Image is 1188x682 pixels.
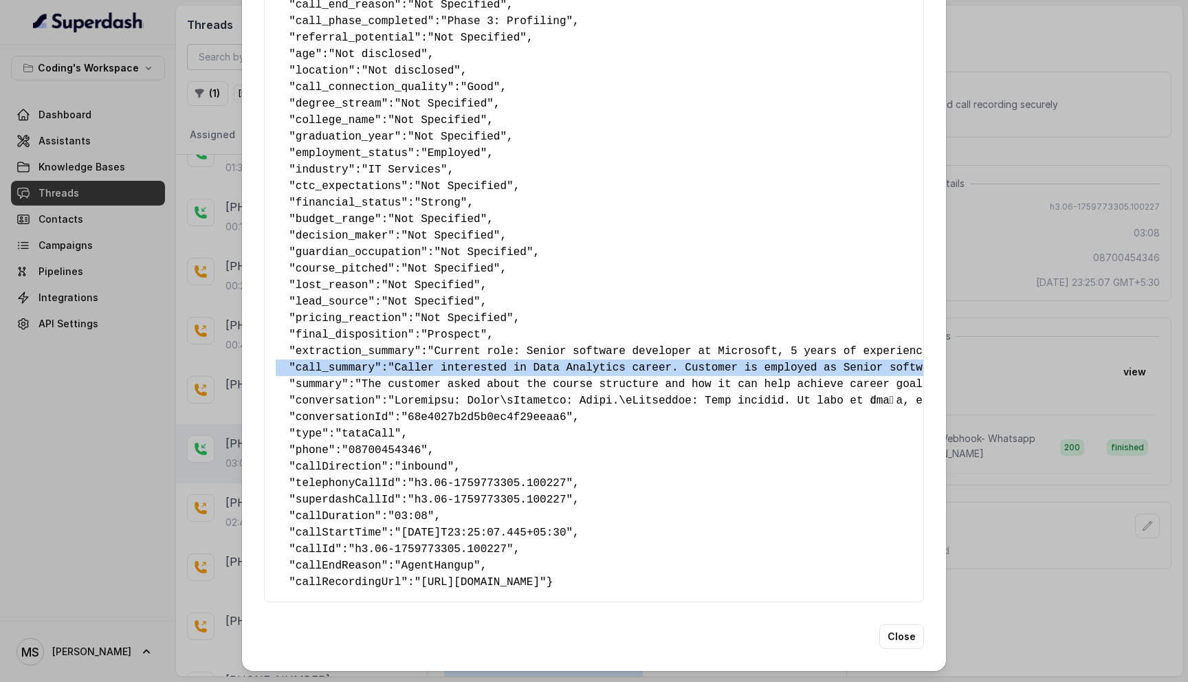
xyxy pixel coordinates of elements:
[401,230,500,242] span: "Not Specified"
[329,48,428,60] span: "Not disclosed"
[434,246,533,258] span: "Not Specified"
[461,81,500,93] span: "Good"
[408,131,507,143] span: "Not Specified"
[382,279,481,291] span: "Not Specified"
[296,114,375,126] span: college_name
[421,147,487,159] span: "Employed"
[401,411,573,423] span: "68e4027b2d5b0ec4f29eeaa6"
[382,296,481,308] span: "Not Specified"
[415,180,514,192] span: "Not Specified"
[296,395,375,407] span: conversation
[296,197,401,209] span: financial_status
[296,477,395,489] span: telephonyCallId
[296,65,349,77] span: location
[296,230,388,242] span: decision_maker
[296,312,401,324] span: pricing_reaction
[296,411,388,423] span: conversationId
[296,329,408,341] span: final_disposition
[296,576,401,588] span: callRecordingUrl
[441,15,573,27] span: "Phase 3: Profiling"
[296,461,382,473] span: callDirection
[296,263,388,275] span: course_pitched
[395,527,573,539] span: "[DATE]T23:25:07.445+05:30"
[296,444,329,456] span: phone
[296,428,322,440] span: type
[362,164,448,176] span: "IT Services"
[879,624,924,649] button: Close
[296,494,395,506] span: superdashCallId
[296,48,316,60] span: age
[296,279,368,291] span: lost_reason
[296,345,415,357] span: extraction_summary
[349,543,514,555] span: "h3.06-1759773305.100227"
[296,213,375,225] span: budget_range
[395,560,481,572] span: "AgentHangup"
[296,15,428,27] span: call_phase_completed
[388,213,487,225] span: "Not Specified"
[408,477,573,489] span: "h3.06-1759773305.100227"
[296,296,368,308] span: lead_source
[428,32,527,44] span: "Not Specified"
[296,246,421,258] span: guardian_occupation
[388,510,434,522] span: "03:08"
[395,98,494,110] span: "Not Specified"
[415,576,547,588] span: "[URL][DOMAIN_NAME]"
[401,263,500,275] span: "Not Specified"
[395,461,454,473] span: "inbound"
[296,560,382,572] span: callEndReason
[296,527,382,539] span: callStartTime
[296,510,375,522] span: callDuration
[296,543,335,555] span: callId
[362,65,461,77] span: "Not disclosed"
[408,494,573,506] span: "h3.06-1759773305.100227"
[296,378,342,390] span: summary
[335,428,401,440] span: "tataCall"
[388,114,487,126] span: "Not Specified"
[342,444,428,456] span: "08700454346"
[296,32,415,44] span: referral_potential
[296,81,448,93] span: call_connection_quality
[296,362,375,374] span: call_summary
[296,98,382,110] span: degree_stream
[296,180,401,192] span: ctc_expectations
[296,147,408,159] span: employment_status
[415,197,467,209] span: "Strong"
[415,312,514,324] span: "Not Specified"
[296,164,349,176] span: industry
[421,329,487,341] span: "Prospect"
[296,131,395,143] span: graduation_year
